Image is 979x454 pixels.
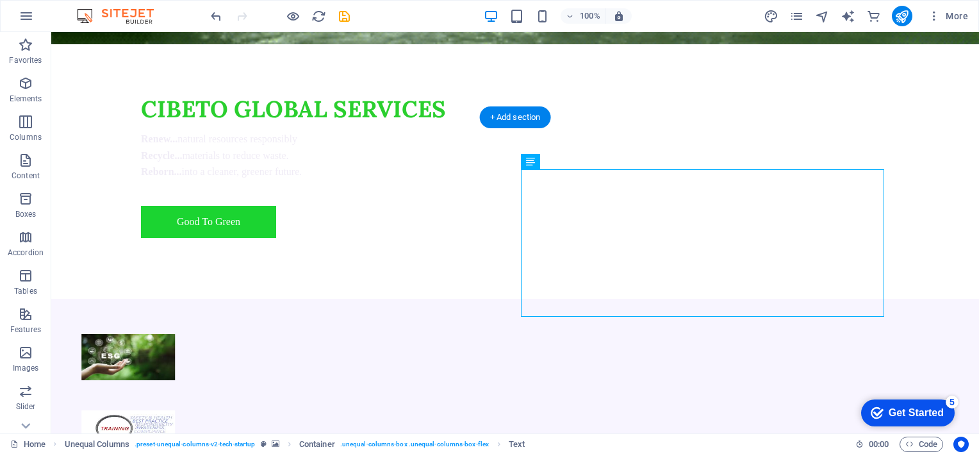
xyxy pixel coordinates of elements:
i: Design (Ctrl+Alt+Y) [764,9,778,24]
i: Commerce [866,9,881,24]
i: Save (Ctrl+S) [337,9,352,24]
span: More [928,10,968,22]
p: Content [12,171,40,181]
button: publish [892,6,912,26]
i: On resize automatically adjust zoom level to fit chosen device. [613,10,625,22]
h6: Session time [855,437,889,452]
button: Click here to leave preview mode and continue editing [285,8,300,24]
span: : [878,439,880,449]
p: Features [10,324,41,335]
span: Click to select. Double-click to edit [509,437,525,452]
span: 00 00 [869,437,889,452]
i: Reload page [311,9,326,24]
p: Columns [10,132,42,142]
div: + Add section [480,106,551,128]
div: 5 [95,3,108,15]
button: Usercentrics [953,437,969,452]
button: save [336,8,352,24]
span: . preset-unequal-columns-v2-tech-startup [135,437,256,452]
i: This element is a customizable preset [261,441,267,448]
nav: breadcrumb [65,437,525,452]
p: Slider [16,401,36,412]
button: More [923,6,973,26]
i: AI Writer [841,9,855,24]
span: Code [905,437,937,452]
button: pages [789,8,805,24]
div: Get Started 5 items remaining, 0% complete [10,6,104,33]
button: commerce [866,8,882,24]
button: Code [900,437,943,452]
p: Accordion [8,248,44,258]
span: Click to select. Double-click to edit [299,437,335,452]
h6: 100% [580,8,600,24]
p: Elements [10,94,42,104]
img: Editor Logo [74,8,170,24]
div: Get Started [38,14,93,26]
span: . unequal-columns-box .unequal-columns-box-flex [340,437,489,452]
button: design [764,8,779,24]
p: Images [13,363,39,373]
p: Tables [14,286,37,296]
p: Boxes [15,209,37,219]
a: Click to cancel selection. Double-click to open Pages [10,437,45,452]
p: Favorites [9,55,42,65]
button: 100% [561,8,606,24]
i: Publish [894,9,909,24]
i: This element contains a background [272,441,279,448]
i: Navigator [815,9,830,24]
i: Undo: Change text (Ctrl+Z) [209,9,224,24]
button: reload [311,8,326,24]
span: Click to select. Double-click to edit [65,437,129,452]
button: undo [208,8,224,24]
button: navigator [815,8,830,24]
i: Pages (Ctrl+Alt+S) [789,9,804,24]
button: text_generator [841,8,856,24]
